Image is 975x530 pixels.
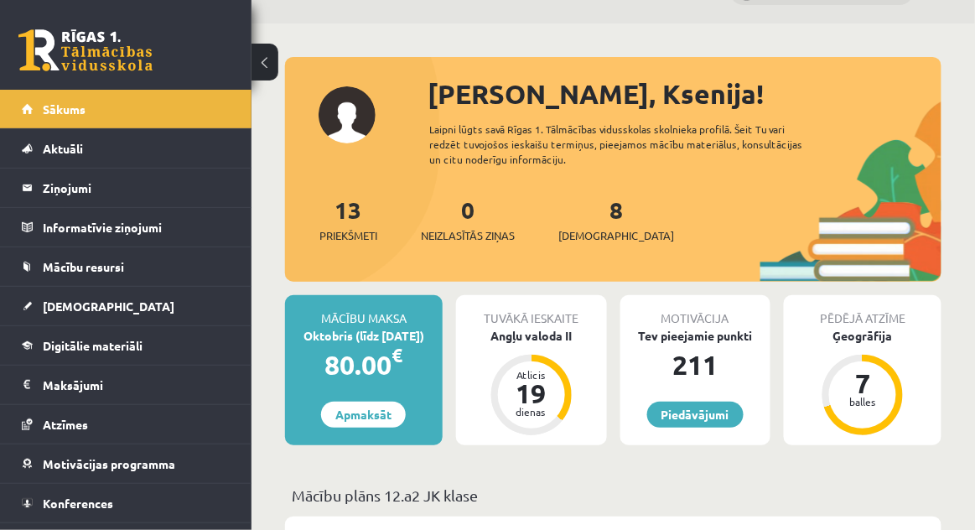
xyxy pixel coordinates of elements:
div: Oktobris (līdz [DATE]) [285,327,443,345]
span: Mācību resursi [43,259,124,274]
span: Digitālie materiāli [43,338,143,353]
a: [DEMOGRAPHIC_DATA] [22,287,231,325]
div: 80.00 [285,345,443,385]
a: Motivācijas programma [22,444,231,483]
a: Ziņojumi [22,169,231,207]
div: Motivācija [620,295,771,327]
a: Apmaksāt [321,402,406,428]
a: 8[DEMOGRAPHIC_DATA] [558,195,674,244]
div: balles [838,397,888,407]
span: [DEMOGRAPHIC_DATA] [558,227,674,244]
div: [PERSON_NAME], Ksenija! [428,74,941,114]
a: Aktuāli [22,129,231,168]
a: Konferences [22,484,231,522]
div: dienas [506,407,557,417]
span: Atzīmes [43,417,88,432]
a: 13Priekšmeti [319,195,377,244]
legend: Ziņojumi [43,169,231,207]
a: Digitālie materiāli [22,326,231,365]
span: [DEMOGRAPHIC_DATA] [43,299,174,314]
a: Sākums [22,90,231,128]
span: Sākums [43,101,86,117]
legend: Maksājumi [43,366,231,404]
span: Priekšmeti [319,227,377,244]
a: Rīgas 1. Tālmācības vidusskola [18,29,153,71]
div: Tuvākā ieskaite [456,295,607,327]
a: 0Neizlasītās ziņas [421,195,515,244]
div: Tev pieejamie punkti [620,327,771,345]
span: Aktuāli [43,141,83,156]
a: Piedāvājumi [647,402,744,428]
p: Mācību plāns 12.a2 JK klase [292,484,935,507]
div: 19 [506,380,557,407]
span: Motivācijas programma [43,456,175,471]
span: Neizlasītās ziņas [421,227,515,244]
a: Maksājumi [22,366,231,404]
a: Mācību resursi [22,247,231,286]
div: Pēdējā atzīme [784,295,941,327]
a: Informatīvie ziņojumi [22,208,231,247]
div: 7 [838,370,888,397]
legend: Informatīvie ziņojumi [43,208,231,247]
a: Atzīmes [22,405,231,444]
span: € [392,343,402,367]
div: Ģeogrāfija [784,327,941,345]
div: Atlicis [506,370,557,380]
a: Angļu valoda II Atlicis 19 dienas [456,327,607,438]
div: Angļu valoda II [456,327,607,345]
div: Mācību maksa [285,295,443,327]
div: 211 [620,345,771,385]
span: Konferences [43,496,113,511]
div: Laipni lūgts savā Rīgas 1. Tālmācības vidusskolas skolnieka profilā. Šeit Tu vari redzēt tuvojošo... [429,122,823,167]
a: Ģeogrāfija 7 balles [784,327,941,438]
